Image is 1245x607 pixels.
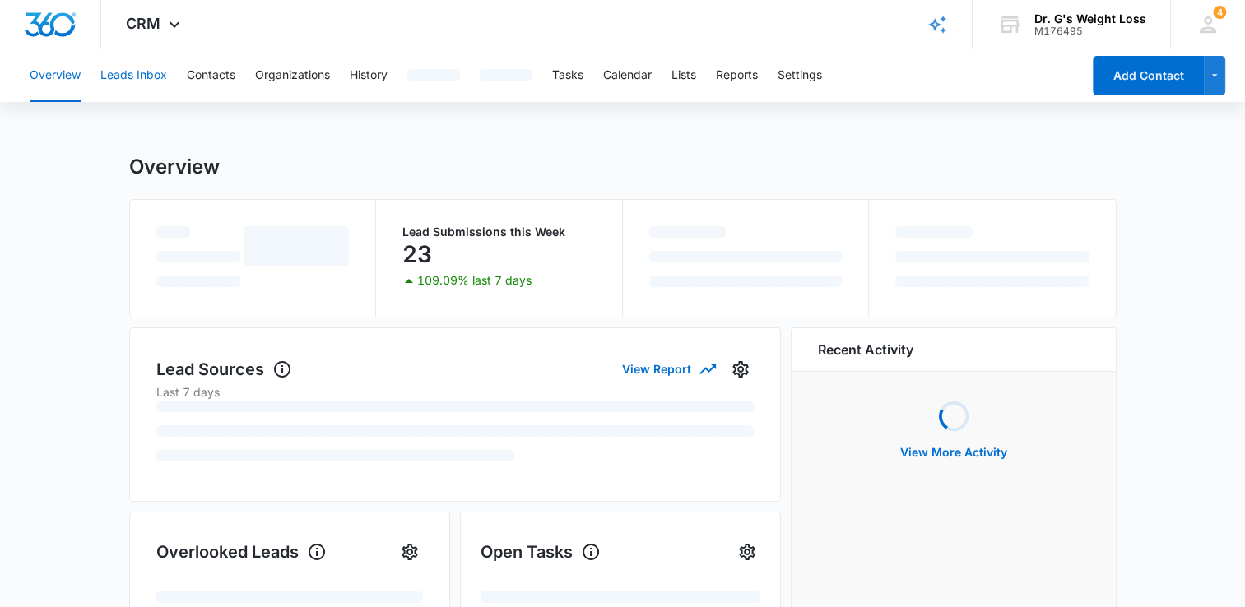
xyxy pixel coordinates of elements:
div: account id [1034,25,1146,37]
p: 23 [402,241,432,267]
span: CRM [126,15,160,32]
h6: Recent Activity [818,340,913,359]
button: Add Contact [1093,56,1204,95]
div: notifications count [1213,6,1226,19]
button: Reports [716,49,758,102]
button: Lists [671,49,696,102]
button: Settings [778,49,822,102]
button: View Report [622,354,714,383]
p: Last 7 days [156,383,754,401]
button: Organizations [255,49,330,102]
button: History [350,49,388,102]
button: Contacts [187,49,235,102]
h1: Open Tasks [481,540,601,564]
div: account name [1034,12,1146,25]
p: Lead Submissions this Week [402,226,596,238]
p: 109.09% last 7 days [417,275,532,286]
h1: Overview [129,155,220,179]
button: Leads Inbox [100,49,167,102]
span: 4 [1213,6,1226,19]
button: Settings [397,539,423,565]
button: Calendar [603,49,652,102]
button: Overview [30,49,81,102]
button: View More Activity [884,433,1024,472]
h1: Overlooked Leads [156,540,327,564]
button: Tasks [552,49,583,102]
h1: Lead Sources [156,357,292,382]
button: Settings [734,539,760,565]
button: Settings [727,356,754,382]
